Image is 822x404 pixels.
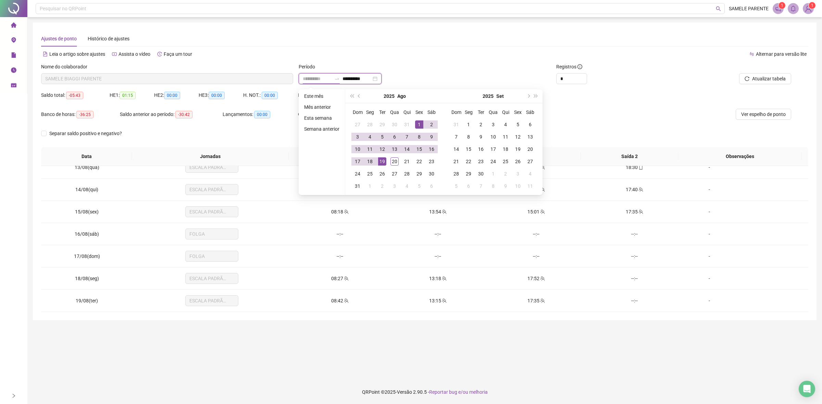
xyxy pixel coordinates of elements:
span: ESCALA PADRÃO 01 [189,273,234,284]
th: Sex [512,106,524,118]
th: Seg [462,106,475,118]
div: 08:38 [296,186,384,193]
td: 2025-09-20 [524,143,536,155]
td: 2025-08-09 [425,131,438,143]
td: 2025-08-27 [388,168,401,180]
td: 2025-08-14 [401,143,413,155]
td: 2025-08-11 [364,143,376,155]
span: history [157,52,162,56]
div: 28 [452,170,460,178]
span: 00:00 [209,92,225,99]
td: 2025-08-24 [351,168,364,180]
td: 2025-10-06 [462,180,475,192]
div: 11 [501,133,510,141]
th: Sex [413,106,425,118]
th: Dom [450,106,462,118]
div: 30 [477,170,485,178]
div: 22 [415,157,423,166]
button: year panel [483,89,494,103]
td: 2025-07-27 [351,118,364,131]
span: 16/08(sáb) [75,231,99,237]
button: super-prev-year [348,89,356,103]
span: 17/08(dom) [74,253,100,259]
label: Nome do colaborador [41,63,92,70]
span: SAMELE BIAGGI PARENTE [45,74,289,84]
div: 16 [427,145,436,153]
div: 17:40 [591,186,678,193]
td: 2025-09-07 [450,131,462,143]
button: Ver espelho de ponto [736,109,791,120]
span: FOLGA [189,229,234,239]
td: 2025-09-04 [401,180,413,192]
div: 6 [526,120,534,129]
td: 2025-07-31 [401,118,413,131]
button: super-next-year [532,89,540,103]
div: 29 [415,170,423,178]
td: 2025-08-25 [364,168,376,180]
td: 2025-09-19 [512,143,524,155]
span: 00:00 [254,111,270,118]
div: 10 [489,133,497,141]
div: 17 [353,157,362,166]
td: 2025-08-30 [425,168,438,180]
div: 25 [366,170,374,178]
td: 2025-09-27 [524,155,536,168]
div: Quitações: [298,110,366,118]
span: team [539,209,545,214]
td: 2025-08-05 [376,131,388,143]
td: 2025-08-13 [388,143,401,155]
th: Jornadas [132,147,289,166]
span: Alternar para versão lite [756,51,807,57]
th: Ter [475,106,487,118]
div: 08:27 [296,275,384,282]
td: 2025-09-26 [512,155,524,168]
span: search [716,6,721,11]
span: 00:00 [164,92,180,99]
div: 14 [403,145,411,153]
div: 30 [427,170,436,178]
div: 6 [464,182,473,190]
div: 3 [514,170,522,178]
td: 2025-08-28 [401,168,413,180]
button: year panel [384,89,395,103]
div: 5 [514,120,522,129]
td: 2025-10-09 [499,180,512,192]
div: 8 [415,133,423,141]
div: 1 [489,170,497,178]
td: 2025-08-15 [413,143,425,155]
th: Seg [364,106,376,118]
div: 30 [390,120,399,129]
span: 15/08(sex) [75,209,99,214]
div: 1 [366,182,374,190]
td: 2025-09-05 [512,118,524,131]
span: -05:43 [66,92,83,99]
span: notification [775,5,781,12]
div: 2 [427,120,436,129]
div: 22 [464,157,473,166]
div: 8 [489,182,497,190]
td: 2025-10-07 [475,180,487,192]
div: 14 [452,145,460,153]
td: 2025-09-14 [450,143,462,155]
span: FOLGA [189,251,234,261]
li: Este mês [301,92,342,100]
td: 2025-08-17 [351,155,364,168]
td: 2025-09-03 [388,180,401,192]
td: 2025-08-19 [376,155,388,168]
td: 2025-08-22 [413,155,425,168]
div: H. NOT.: [243,91,298,99]
span: team [441,209,447,214]
td: 2025-08-10 [351,143,364,155]
div: 16 [477,145,485,153]
td: 2025-08-31 [351,180,364,192]
td: 2025-09-17 [487,143,499,155]
div: 13 [526,133,534,141]
div: 31 [353,182,362,190]
div: --:-- [591,252,678,260]
div: 12 [514,133,522,141]
sup: 1 [779,2,785,9]
td: 2025-09-29 [462,168,475,180]
th: Sáb [425,106,438,118]
div: 17:35 [591,208,678,216]
div: 13:54 [395,208,482,216]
